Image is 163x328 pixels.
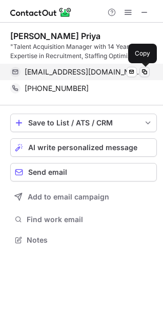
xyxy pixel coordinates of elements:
span: Notes [27,235,153,245]
div: Save to List / ATS / CRM [28,119,139,127]
button: Find work email [10,212,157,227]
span: [EMAIL_ADDRESS][DOMAIN_NAME] [25,67,142,77]
button: AI write personalized message [10,138,157,157]
span: [PHONE_NUMBER] [25,84,89,93]
button: Add to email campaign [10,188,157,206]
div: [PERSON_NAME] Priya [10,31,100,41]
button: save-profile-one-click [10,114,157,132]
img: ContactOut v5.3.10 [10,6,72,19]
button: Notes [10,233,157,247]
span: Send email [28,168,67,176]
span: Add to email campaign [28,193,109,201]
button: Send email [10,163,157,181]
span: Find work email [27,215,153,224]
div: "Talent Acquisition Manager with 14 Years of Expertise in Recruitment, Staffing Optimization, and... [10,42,157,61]
span: AI write personalized message [28,143,137,152]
